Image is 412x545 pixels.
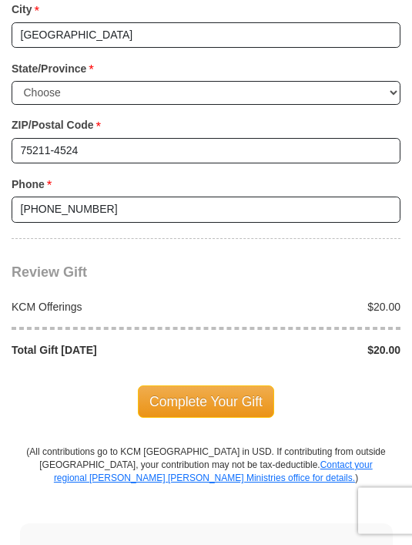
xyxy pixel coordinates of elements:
[12,59,86,80] strong: State/Province
[12,174,45,196] strong: Phone
[4,343,206,358] div: Total Gift [DATE]
[23,446,389,486] p: (All contributions go to KCM [GEOGRAPHIC_DATA] in USD. If contributing from outside [GEOGRAPHIC_D...
[206,300,409,315] div: $20.00
[206,343,409,358] div: $20.00
[12,265,87,281] span: Review Gift
[12,115,94,136] strong: ZIP/Postal Code
[138,386,274,419] span: Complete Your Gift
[4,300,206,315] div: KCM Offerings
